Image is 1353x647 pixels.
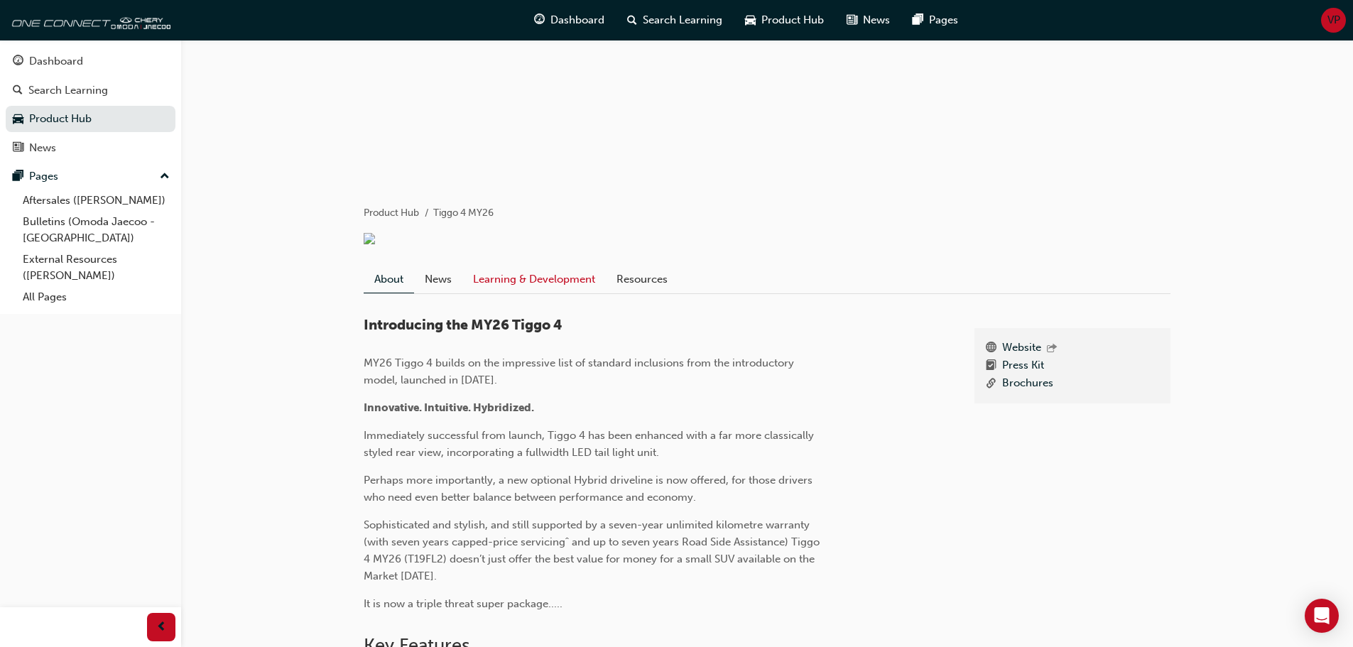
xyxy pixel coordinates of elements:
[1002,357,1044,375] a: Press Kit
[29,53,83,70] div: Dashboard
[364,207,419,219] a: Product Hub
[606,266,678,293] a: Resources
[13,142,23,155] span: news-icon
[17,249,175,286] a: External Resources ([PERSON_NAME])
[364,317,563,333] span: Introducing the MY26 Tiggo 4
[627,11,637,29] span: search-icon
[1047,343,1057,355] span: outbound-icon
[17,190,175,212] a: Aftersales ([PERSON_NAME])
[13,85,23,97] span: search-icon
[17,286,175,308] a: All Pages
[462,266,606,293] a: Learning & Development
[901,6,969,35] a: pages-iconPages
[550,12,604,28] span: Dashboard
[1002,375,1053,393] a: Brochures
[1002,339,1041,358] a: Website
[6,163,175,190] button: Pages
[6,106,175,132] a: Product Hub
[364,233,375,244] img: cad96c5d-9dbb-45ff-88b8-a7ecdb2b9f25.png
[913,11,923,29] span: pages-icon
[761,12,824,28] span: Product Hub
[534,11,545,29] span: guage-icon
[13,170,23,183] span: pages-icon
[414,266,462,293] a: News
[1321,8,1346,33] button: VP
[13,113,23,126] span: car-icon
[156,619,167,636] span: prev-icon
[986,357,996,375] span: booktick-icon
[433,205,494,222] li: Tiggo 4 MY26
[160,168,170,186] span: up-icon
[364,518,822,582] span: Sophisticated and stylish, and still supported by a seven-year unlimited kilometre warranty (with...
[6,77,175,104] a: Search Learning
[28,82,108,99] div: Search Learning
[7,6,170,34] img: oneconnect
[863,12,890,28] span: News
[364,597,563,610] span: It is now a triple threat super package.....
[364,357,797,386] span: MY26 Tiggo 4 builds on the impressive list of standard inclusions from the introductory model, la...
[6,135,175,161] a: News
[1327,12,1340,28] span: VP
[1305,599,1339,633] div: Open Intercom Messenger
[364,474,815,504] span: Perhaps more importantly, a new optional Hybrid driveline is now offered, for those drivers who n...
[986,339,996,358] span: www-icon
[17,211,175,249] a: Bulletins (Omoda Jaecoo - [GEOGRAPHIC_DATA])
[364,266,414,293] a: About
[835,6,901,35] a: news-iconNews
[643,12,722,28] span: Search Learning
[745,11,756,29] span: car-icon
[6,45,175,163] button: DashboardSearch LearningProduct HubNews
[616,6,734,35] a: search-iconSearch Learning
[29,140,56,156] div: News
[6,48,175,75] a: Dashboard
[13,55,23,68] span: guage-icon
[986,375,996,393] span: link-icon
[734,6,835,35] a: car-iconProduct Hub
[364,429,817,459] span: Immediately successful from launch, Tiggo 4 has been enhanced with a far more classically styled ...
[364,401,534,414] span: Innovative. Intuitive. Hybridized.
[29,168,58,185] div: Pages
[523,6,616,35] a: guage-iconDashboard
[847,11,857,29] span: news-icon
[929,12,958,28] span: Pages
